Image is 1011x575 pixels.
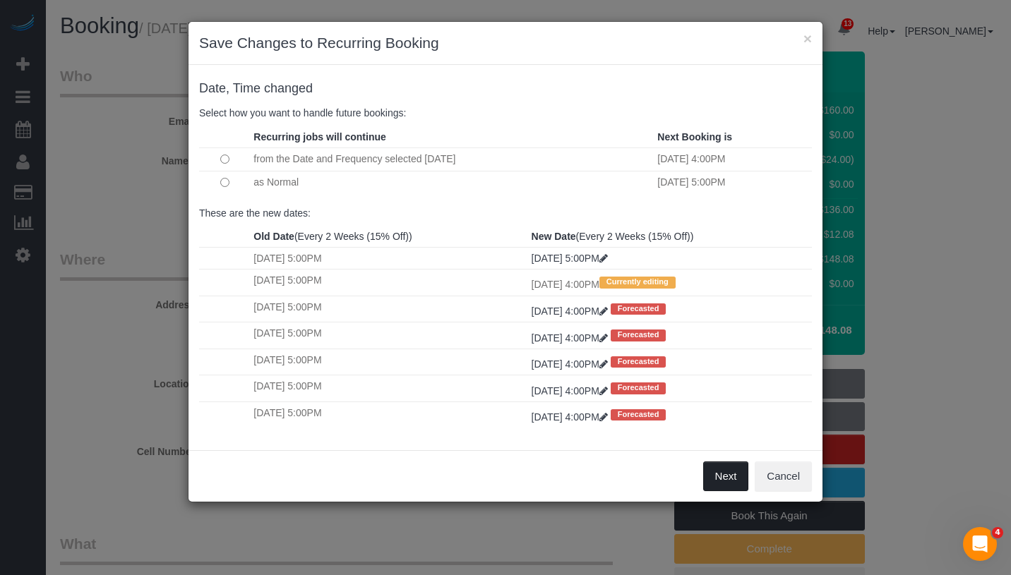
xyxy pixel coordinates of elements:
[250,296,527,322] td: [DATE] 5:00PM
[250,248,527,270] td: [DATE] 5:00PM
[250,349,527,375] td: [DATE] 5:00PM
[611,356,666,368] span: Forecasted
[963,527,997,561] iframe: Intercom live chat
[532,305,611,317] a: [DATE] 4:00PM
[611,382,666,394] span: Forecasted
[253,231,294,242] strong: Old Date
[199,206,812,220] p: These are the new dates:
[532,358,611,370] a: [DATE] 4:00PM
[250,401,527,428] td: [DATE] 5:00PM
[803,31,812,46] button: ×
[992,527,1003,538] span: 4
[532,385,611,397] a: [DATE] 4:00PM
[532,411,611,423] a: [DATE] 4:00PM
[199,106,812,120] p: Select how you want to handle future bookings:
[532,332,611,344] a: [DATE] 4:00PM
[532,231,576,242] strong: New Date
[199,82,812,96] h4: changed
[654,171,812,194] td: [DATE] 5:00PM
[253,131,385,143] strong: Recurring jobs will continue
[250,226,527,248] th: (Every 2 Weeks (15% Off))
[250,171,654,194] td: as Normal
[654,147,812,171] td: [DATE] 4:00PM
[703,461,749,491] button: Next
[250,322,527,349] td: [DATE] 5:00PM
[657,131,732,143] strong: Next Booking is
[528,226,812,248] th: (Every 2 Weeks (15% Off))
[250,147,654,171] td: from the Date and Frequency selected [DATE]
[599,277,676,288] span: Currently editing
[250,270,527,296] td: [DATE] 5:00PM
[250,375,527,401] td: [DATE] 5:00PM
[532,253,608,264] a: [DATE] 5:00PM
[611,329,666,341] span: Forecasted
[755,461,812,491] button: Cancel
[199,32,812,54] h3: Save Changes to Recurring Booking
[611,409,666,420] span: Forecasted
[611,303,666,315] span: Forecasted
[199,81,261,95] span: Date, Time
[528,270,812,296] td: [DATE] 4:00PM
